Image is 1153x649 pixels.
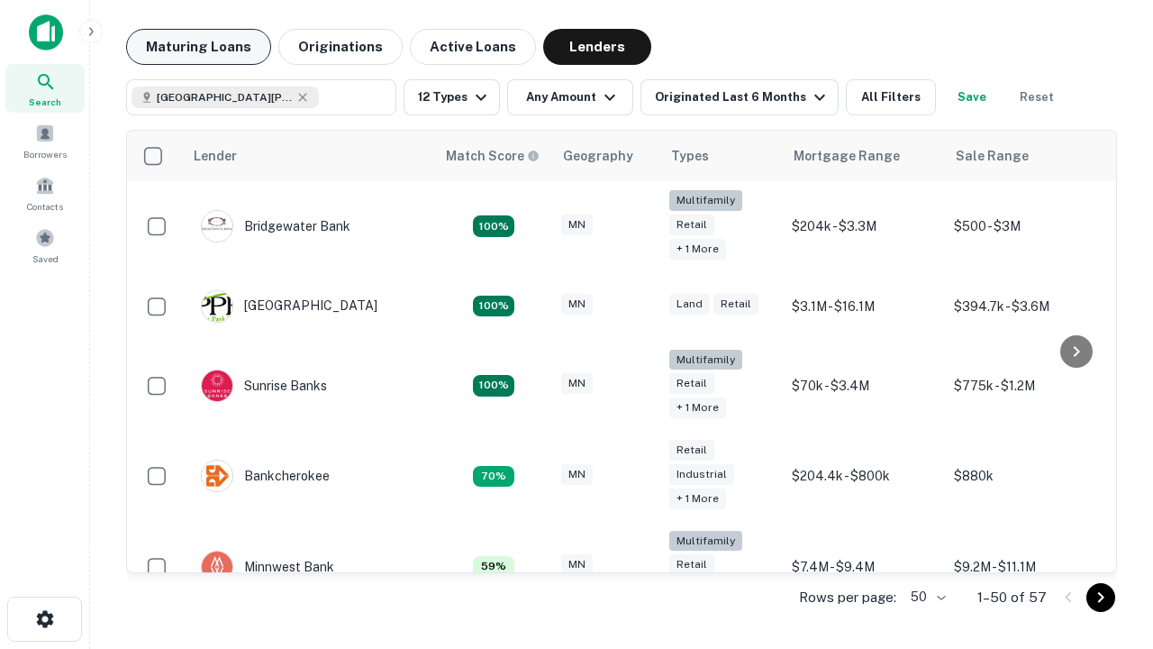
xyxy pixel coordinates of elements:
button: Originations [278,29,403,65]
td: $204k - $3.3M [783,181,945,272]
div: MN [561,373,593,394]
th: Capitalize uses an advanced AI algorithm to match your search with the best lender. The match sco... [435,131,552,181]
span: Saved [32,251,59,266]
div: Sunrise Banks [201,370,327,402]
th: Geography [552,131,660,181]
div: Matching Properties: 10, hasApolloMatch: undefined [473,296,514,317]
div: + 1 more [669,398,726,418]
div: Industrial [669,464,734,485]
th: Mortgage Range [783,131,945,181]
div: Sale Range [956,145,1029,167]
div: + 1 more [669,239,726,260]
span: Borrowers [23,147,67,161]
a: Search [5,64,85,113]
p: 1–50 of 57 [977,587,1047,608]
td: $500 - $3M [945,181,1107,272]
div: MN [561,294,593,315]
div: Mortgage Range [794,145,900,167]
td: $7.4M - $9.4M [783,522,945,613]
img: picture [202,552,232,582]
button: Maturing Loans [126,29,271,65]
div: MN [561,554,593,575]
button: Lenders [543,29,651,65]
div: Lender [194,145,237,167]
h6: Match Score [446,146,536,166]
div: MN [561,464,593,485]
td: $70k - $3.4M [783,341,945,432]
td: $394.7k - $3.6M [945,272,1107,341]
a: Contacts [5,169,85,217]
div: Matching Properties: 6, hasApolloMatch: undefined [473,556,514,578]
div: [GEOGRAPHIC_DATA] [201,290,377,323]
td: $775k - $1.2M [945,341,1107,432]
button: Originated Last 6 Months [640,79,839,115]
button: Save your search to get updates of matches that match your search criteria. [943,79,1001,115]
div: Retail [669,440,714,461]
th: Types [660,131,783,181]
div: Multifamily [669,350,742,370]
img: picture [202,211,232,242]
span: [GEOGRAPHIC_DATA][PERSON_NAME], [GEOGRAPHIC_DATA], [GEOGRAPHIC_DATA] [157,89,292,105]
a: Saved [5,221,85,270]
span: Contacts [27,199,63,214]
div: + 1 more [669,489,726,509]
div: Originated Last 6 Months [655,87,831,108]
button: Any Amount [507,79,633,115]
button: Go to next page [1086,583,1115,612]
th: Lender [183,131,435,181]
td: $9.2M - $11.1M [945,522,1107,613]
button: Reset [1008,79,1066,115]
td: $204.4k - $800k [783,431,945,522]
button: All Filters [846,79,936,115]
div: Retail [669,554,714,575]
th: Sale Range [945,131,1107,181]
div: Land [669,294,710,315]
td: $3.1M - $16.1M [783,272,945,341]
span: Search [29,95,61,109]
button: Active Loans [410,29,536,65]
div: Bridgewater Bank [201,210,350,242]
div: Matching Properties: 18, hasApolloMatch: undefined [473,215,514,237]
div: Minnwest Bank [201,551,334,583]
div: Retail [669,215,714,235]
div: 50 [903,584,949,610]
div: Matching Properties: 7, hasApolloMatch: undefined [473,466,514,488]
img: capitalize-icon.png [29,14,63,50]
a: Borrowers [5,116,85,165]
div: Multifamily [669,531,742,552]
p: Rows per page: [799,587,896,608]
img: picture [202,370,232,401]
div: Geography [563,145,633,167]
div: Capitalize uses an advanced AI algorithm to match your search with the best lender. The match sco... [446,146,540,166]
iframe: Chat Widget [1063,447,1153,534]
div: Bankcherokee [201,460,330,492]
div: Retail [669,373,714,394]
div: MN [561,215,593,235]
div: Multifamily [669,190,742,211]
button: 12 Types [404,79,500,115]
div: Types [671,145,709,167]
img: picture [202,291,232,322]
div: Matching Properties: 15, hasApolloMatch: undefined [473,375,514,397]
div: Retail [713,294,758,315]
img: picture [202,461,232,491]
td: $880k [945,431,1107,522]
